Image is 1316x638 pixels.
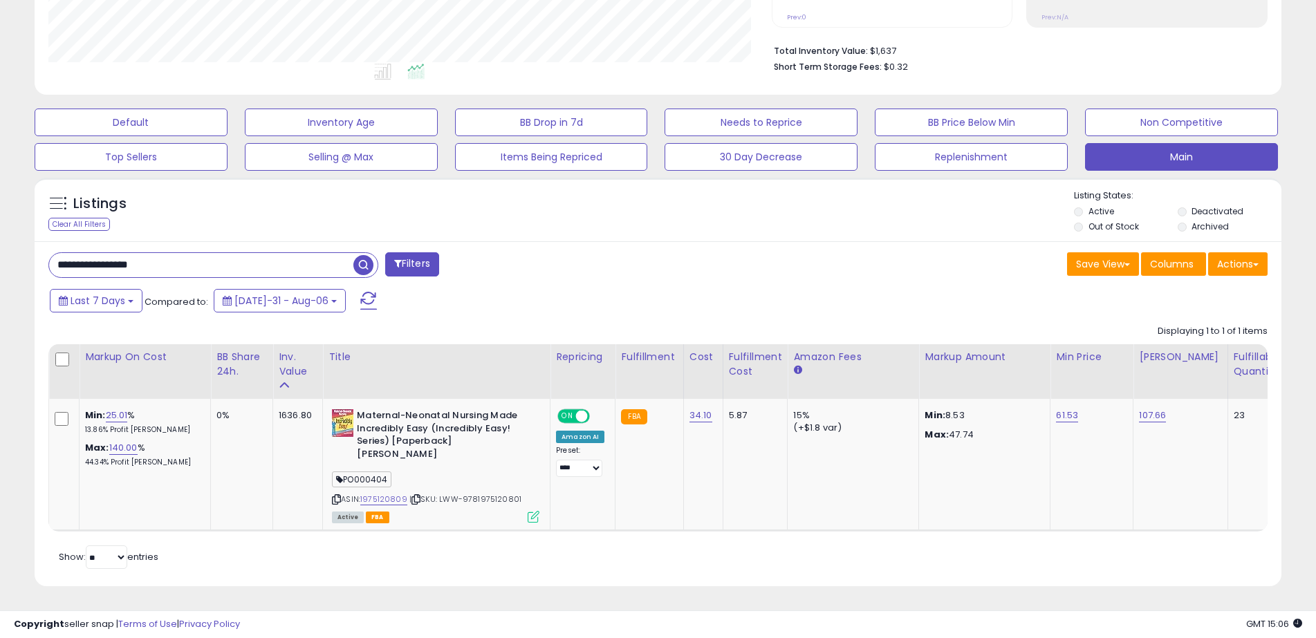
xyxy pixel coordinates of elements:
button: Last 7 Days [50,289,142,312]
div: Fulfillment [621,350,677,364]
span: PO000404 [332,471,391,487]
b: Total Inventory Value: [774,45,868,57]
button: Actions [1208,252,1268,276]
button: Top Sellers [35,143,228,171]
span: $0.32 [884,60,908,73]
div: Amazon Fees [793,350,913,364]
div: Min Price [1056,350,1127,364]
div: Title [328,350,544,364]
div: % [85,409,200,435]
h5: Listings [73,194,127,214]
div: Cost [689,350,717,364]
div: seller snap | | [14,618,240,631]
div: 23 [1234,409,1277,422]
th: The percentage added to the cost of goods (COGS) that forms the calculator for Min & Max prices. [80,344,211,399]
span: 2025-08-14 15:06 GMT [1246,617,1302,630]
button: Main [1085,143,1278,171]
span: ON [559,411,576,422]
div: Amazon AI [556,431,604,443]
p: Listing States: [1074,189,1281,203]
div: Markup on Cost [85,350,205,364]
button: Columns [1141,252,1206,276]
div: Inv. value [279,350,317,379]
b: Min: [85,409,106,422]
small: Prev: 0 [787,13,806,21]
button: Filters [385,252,439,276]
span: OFF [588,411,610,422]
div: 15% [793,409,908,422]
img: 41z9fuSem+L._SL40_.jpg [332,409,353,437]
label: Archived [1192,221,1229,232]
button: Needs to Reprice [665,109,858,136]
span: Compared to: [145,295,208,308]
span: FBA [366,512,389,523]
div: 5.87 [729,409,777,422]
strong: Max: [925,428,949,441]
a: 61.53 [1056,409,1078,422]
button: Replenishment [875,143,1068,171]
b: Maternal-Neonatal Nursing Made Incredibly Easy (Incredibly Easy! Series) [Paperback] [PERSON_NAME] [357,409,525,464]
strong: Copyright [14,617,64,630]
div: Clear All Filters [48,218,110,231]
a: Privacy Policy [179,617,240,630]
p: 13.86% Profit [PERSON_NAME] [85,425,200,435]
div: [PERSON_NAME] [1139,350,1221,364]
div: (+$1.8 var) [793,422,908,434]
li: $1,637 [774,41,1257,58]
a: 107.66 [1139,409,1166,422]
p: 44.34% Profit [PERSON_NAME] [85,458,200,467]
button: Inventory Age [245,109,438,136]
strong: Min: [925,409,945,422]
button: Non Competitive [1085,109,1278,136]
div: ASIN: [332,409,539,521]
small: Amazon Fees. [793,364,801,377]
span: [DATE]-31 - Aug-06 [234,294,328,308]
span: Last 7 Days [71,294,125,308]
div: % [85,442,200,467]
div: 0% [216,409,262,422]
span: All listings currently available for purchase on Amazon [332,512,364,523]
div: Preset: [556,446,604,477]
button: Save View [1067,252,1139,276]
button: Selling @ Max [245,143,438,171]
div: Fulfillment Cost [729,350,782,379]
button: Default [35,109,228,136]
div: Repricing [556,350,609,364]
label: Active [1088,205,1114,217]
p: 47.74 [925,429,1039,441]
a: 1975120809 [360,494,407,505]
span: Columns [1150,257,1194,271]
small: Prev: N/A [1041,13,1068,21]
button: BB Drop in 7d [455,109,648,136]
div: 1636.80 [279,409,312,422]
label: Deactivated [1192,205,1243,217]
span: Show: entries [59,550,158,563]
button: Items Being Repriced [455,143,648,171]
div: Fulfillable Quantity [1234,350,1281,379]
b: Short Term Storage Fees: [774,61,882,73]
a: 25.01 [106,409,128,422]
label: Out of Stock [1088,221,1139,232]
a: Terms of Use [118,617,177,630]
b: Max: [85,441,109,454]
button: BB Price Below Min [875,109,1068,136]
small: FBA [621,409,647,424]
div: Markup Amount [925,350,1044,364]
div: BB Share 24h. [216,350,267,379]
button: [DATE]-31 - Aug-06 [214,289,346,312]
a: 34.10 [689,409,712,422]
span: | SKU: LWW-9781975120801 [409,494,521,505]
button: 30 Day Decrease [665,143,858,171]
a: 140.00 [109,441,138,455]
p: 8.53 [925,409,1039,422]
div: Displaying 1 to 1 of 1 items [1158,325,1268,338]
